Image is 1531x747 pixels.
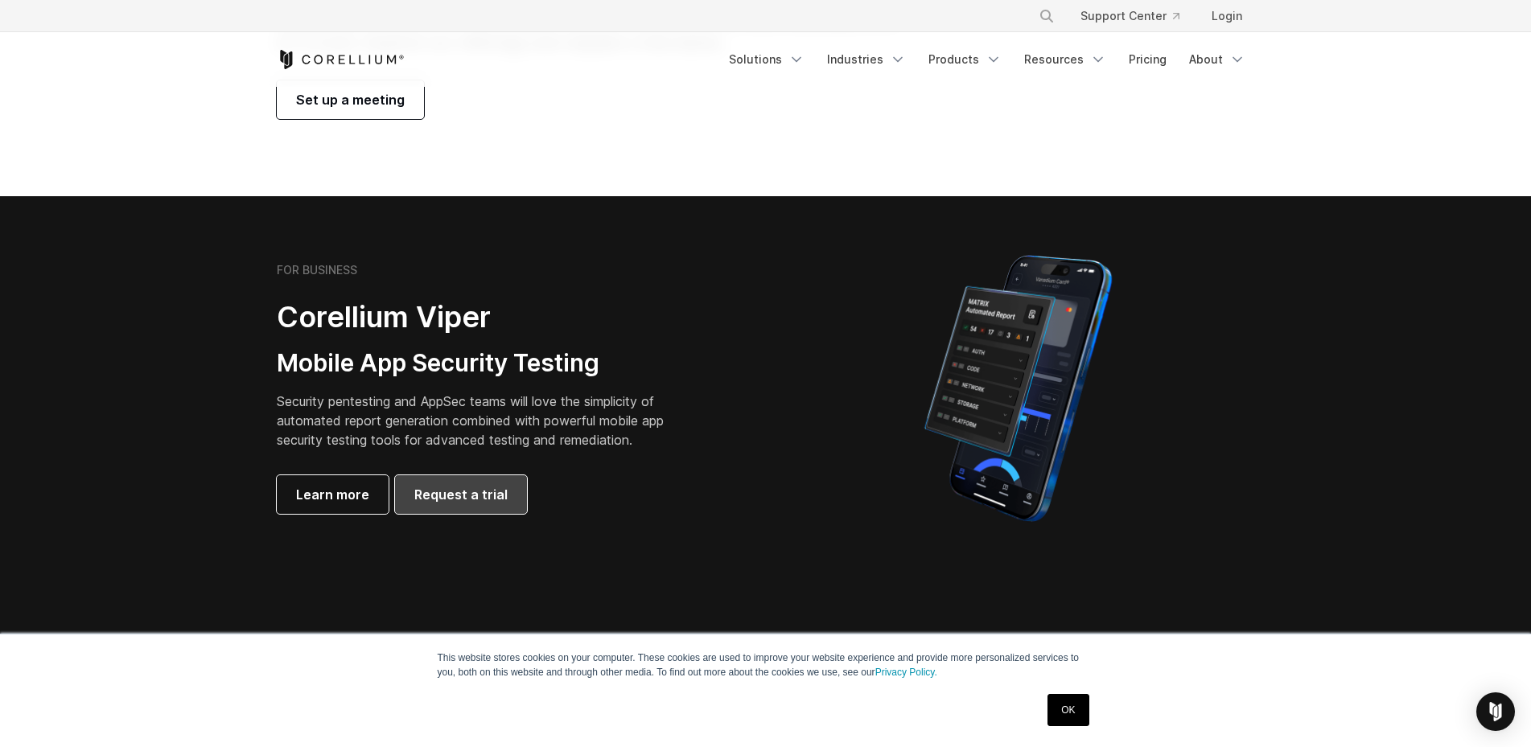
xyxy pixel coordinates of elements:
span: Learn more [296,485,369,504]
a: Solutions [719,45,814,74]
button: Search [1032,2,1061,31]
h3: Mobile App Security Testing [277,348,689,379]
a: Pricing [1119,45,1176,74]
span: Set up a meeting [296,90,405,109]
div: Navigation Menu [719,45,1255,74]
a: Support Center [1068,2,1192,31]
a: About [1179,45,1255,74]
a: Login [1199,2,1255,31]
a: Products [919,45,1011,74]
a: Privacy Policy. [875,667,937,678]
div: Navigation Menu [1019,2,1255,31]
a: Request a trial [395,475,527,514]
p: This website stores cookies on your computer. These cookies are used to improve your website expe... [438,651,1094,679]
a: OK [1047,694,1089,726]
a: Industries [817,45,916,74]
div: Open Intercom Messenger [1476,692,1515,731]
a: Learn more [277,475,389,514]
a: Resources [1014,45,1116,74]
h6: FOR BUSINESS [277,263,357,277]
a: Set up a meeting [277,80,424,119]
p: Security pentesting and AppSec teams will love the simplicity of automated report generation comb... [277,392,689,449]
a: Corellium Home [277,50,405,69]
h2: Corellium Viper [277,299,689,335]
img: Corellium MATRIX automated report on iPhone showing app vulnerability test results across securit... [897,248,1139,529]
span: Request a trial [414,485,508,504]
